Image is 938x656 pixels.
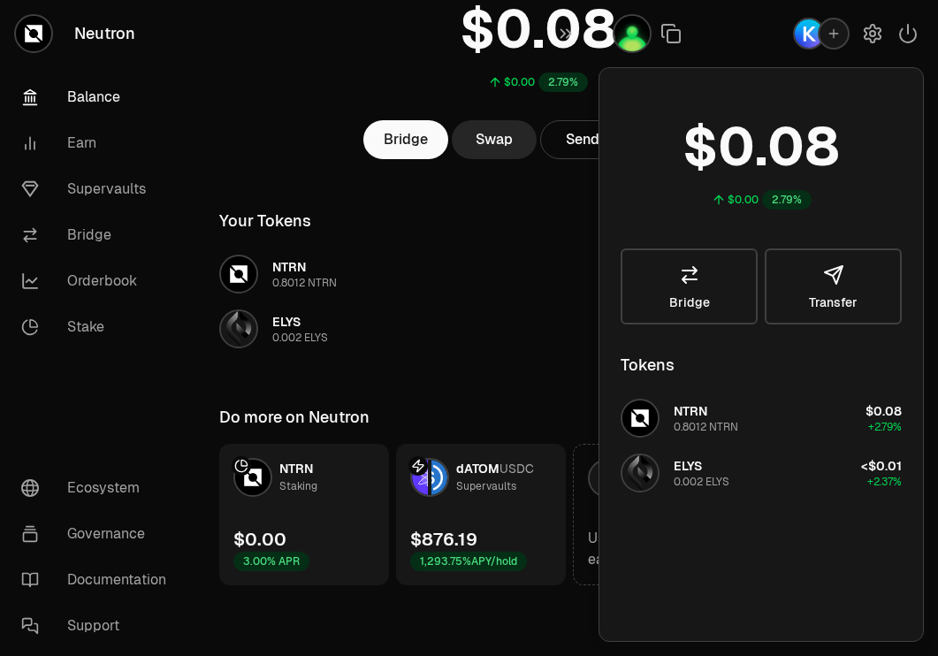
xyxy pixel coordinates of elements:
div: 0.002 ELYS [272,331,328,345]
button: Keplr [793,18,850,50]
img: Atom Staking [614,16,650,51]
div: Use your tokens to earn more crypto. [588,528,728,570]
button: Send [540,120,625,159]
button: NTRN LogoNTRN0.8012 NTRN$0.08+2.79% [610,392,912,445]
span: NTRN [279,461,313,477]
a: NTRN LogoNTRNStaking$0.003.00% APR [219,444,389,585]
img: ELYS Logo [221,311,256,347]
span: Bridge [669,296,710,309]
span: Transfer [809,296,858,309]
a: Earn [7,120,191,166]
span: +2.37% [867,475,902,489]
a: Documentation [7,557,191,603]
a: Orderbook [7,258,191,304]
a: Ecosystem [7,465,191,511]
a: Use your tokens to earn more crypto. [573,444,743,585]
img: NTRN Logo [622,400,658,436]
button: Atom Staking [613,14,652,53]
a: dATOM LogoUSDC LogodATOMUSDCSupervaults$876.191,293.75%APY/hold [396,444,566,585]
div: 3.00% APR [233,552,309,571]
img: USDC Logo [431,460,447,495]
span: dATOM [456,461,500,477]
img: Keplr [795,19,823,48]
span: NTRN [674,403,707,419]
div: $876.19 [410,527,477,552]
div: 0.8012 NTRN [272,276,337,290]
img: NTRN Logo [235,460,271,495]
span: +2.79% [868,420,902,434]
a: Supervaults [7,166,191,212]
div: Do more on Neutron [219,405,370,430]
div: Your Tokens [219,209,311,233]
a: Governance [7,511,191,557]
img: NTRN Logo [221,256,256,292]
div: 0.002 ELYS [674,475,729,489]
a: Bridge [621,248,758,324]
div: 2.79% [762,190,812,210]
div: 1,293.75% APY/hold [410,552,527,571]
img: dATOM Logo [412,460,428,495]
span: NTRN [272,259,306,275]
span: $0.08 [866,403,902,419]
div: $0.00 [233,527,286,552]
div: Supervaults [456,477,516,495]
span: ELYS [272,314,301,330]
div: Staking [279,477,317,495]
span: USDC [500,461,534,477]
div: 2.79% [538,72,588,92]
a: Bridge [7,212,191,258]
img: ELYS Logo [622,455,658,491]
a: Support [7,603,191,649]
span: <$0.01 [861,458,902,474]
a: Bridge [363,120,448,159]
button: ELYS LogoELYS0.002 ELYS<$0.01+2.37% [610,446,912,500]
div: 0.8012 NTRN [674,420,738,434]
div: $0.00 [728,193,759,207]
button: NTRN LogoNTRN0.8012 NTRN$0.08+2.79% [209,248,867,301]
button: ELYS LogoELYS0.002 ELYS<$0.01+2.37% [209,302,867,355]
div: Tokens [621,353,675,378]
a: Stake [7,304,191,350]
span: ELYS [674,458,702,474]
div: $0.00 [504,75,535,89]
a: Swap [452,120,537,159]
button: Transfer [765,248,902,324]
a: Balance [7,74,191,120]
